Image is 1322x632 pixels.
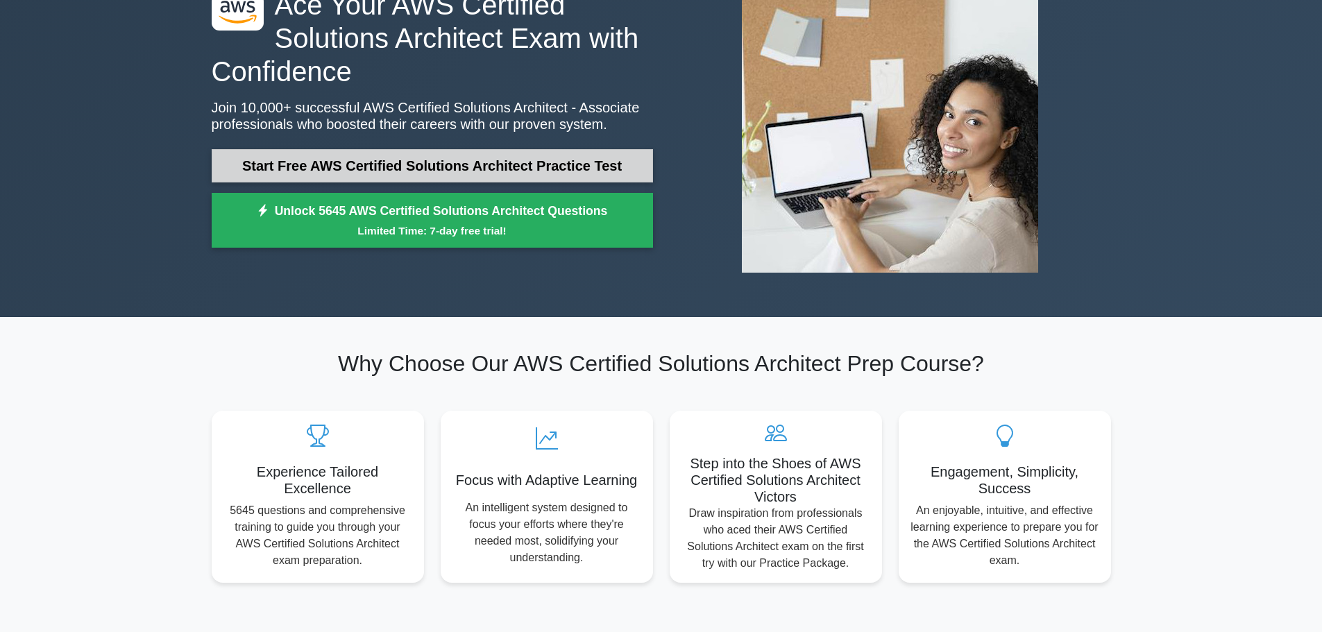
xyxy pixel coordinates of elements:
h5: Step into the Shoes of AWS Certified Solutions Architect Victors [681,455,871,505]
a: Start Free AWS Certified Solutions Architect Practice Test [212,149,653,182]
h5: Engagement, Simplicity, Success [910,463,1100,497]
p: An enjoyable, intuitive, and effective learning experience to prepare you for the AWS Certified S... [910,502,1100,569]
h5: Focus with Adaptive Learning [452,472,642,488]
h5: Experience Tailored Excellence [223,463,413,497]
h2: Why Choose Our AWS Certified Solutions Architect Prep Course? [212,350,1111,377]
a: Unlock 5645 AWS Certified Solutions Architect QuestionsLimited Time: 7-day free trial! [212,193,653,248]
p: Join 10,000+ successful AWS Certified Solutions Architect - Associate professionals who boosted t... [212,99,653,133]
p: 5645 questions and comprehensive training to guide you through your AWS Certified Solutions Archi... [223,502,413,569]
p: An intelligent system designed to focus your efforts where they're needed most, solidifying your ... [452,499,642,566]
p: Draw inspiration from professionals who aced their AWS Certified Solutions Architect exam on the ... [681,505,871,572]
small: Limited Time: 7-day free trial! [229,223,636,239]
